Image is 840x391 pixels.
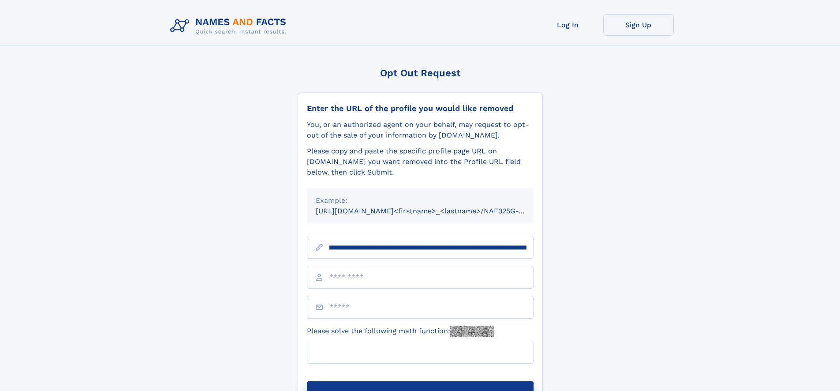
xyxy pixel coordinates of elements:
[316,207,550,215] small: [URL][DOMAIN_NAME]<firstname>_<lastname>/NAF325G-xxxxxxxx
[316,195,525,206] div: Example:
[533,14,603,36] a: Log In
[307,326,494,337] label: Please solve the following math function:
[307,146,534,178] div: Please copy and paste the specific profile page URL on [DOMAIN_NAME] you want removed into the Pr...
[167,14,294,38] img: Logo Names and Facts
[298,67,543,78] div: Opt Out Request
[307,104,534,113] div: Enter the URL of the profile you would like removed
[307,119,534,141] div: You, or an authorized agent on your behalf, may request to opt-out of the sale of your informatio...
[603,14,674,36] a: Sign Up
